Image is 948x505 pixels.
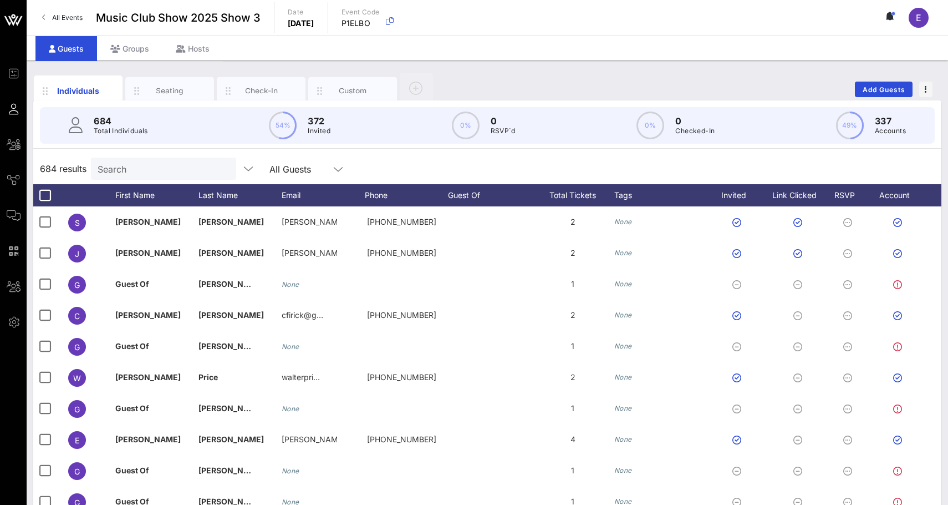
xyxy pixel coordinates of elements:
[614,280,632,288] i: None
[198,184,282,206] div: Last Name
[198,279,264,289] span: [PERSON_NAME]
[491,125,516,137] p: RSVP`d
[614,342,632,350] i: None
[269,164,311,174] div: All Guests
[74,280,80,290] span: G
[282,206,337,238] p: [PERSON_NAME]…
[308,125,330,137] p: Invited
[198,372,218,382] span: Price
[282,405,299,413] i: None
[115,403,149,413] span: Guest Of
[614,404,632,412] i: None
[35,9,89,27] a: All Events
[115,341,149,351] span: Guest Of
[115,279,149,289] span: Guest Of
[342,18,380,29] p: P1ELBO
[115,217,181,226] span: [PERSON_NAME]
[94,125,148,137] p: Total Individuals
[875,114,906,128] p: 337
[282,238,337,269] p: [PERSON_NAME]@[PERSON_NAME]…
[675,125,715,137] p: Checked-In
[614,218,632,226] i: None
[709,184,769,206] div: Invited
[491,114,516,128] p: 0
[367,310,436,320] span: +18032694235
[875,125,906,137] p: Accounts
[282,424,337,455] p: [PERSON_NAME].[PERSON_NAME]…
[614,311,632,319] i: None
[74,342,80,352] span: G
[916,12,921,23] span: E
[855,82,913,97] button: Add Guests
[282,342,299,351] i: None
[365,184,448,206] div: Phone
[531,331,614,362] div: 1
[198,217,264,226] span: [PERSON_NAME]
[145,85,195,96] div: Seating
[35,36,97,61] div: Guests
[909,8,929,28] div: E
[162,36,223,61] div: Hosts
[769,184,830,206] div: Link Clicked
[52,13,83,22] span: All Events
[282,467,299,475] i: None
[54,85,103,97] div: Individuals
[97,36,162,61] div: Groups
[614,466,632,474] i: None
[869,184,930,206] div: Account
[40,162,86,175] span: 684 results
[328,85,378,96] div: Custom
[198,435,264,444] span: [PERSON_NAME]
[614,373,632,381] i: None
[531,393,614,424] div: 1
[282,300,323,331] p: cfirick@g…
[115,310,181,320] span: [PERSON_NAME]
[282,362,320,393] p: walterpri…
[531,238,614,269] div: 2
[448,184,531,206] div: Guest Of
[115,466,149,475] span: Guest Of
[75,249,79,259] span: J
[531,184,614,206] div: Total Tickets
[367,248,436,257] span: +17047547747
[75,218,80,228] span: S
[308,114,330,128] p: 372
[531,424,614,455] div: 4
[75,436,79,445] span: E
[288,18,314,29] p: [DATE]
[367,435,436,444] span: +17043402166
[531,269,614,300] div: 1
[342,7,380,18] p: Event Code
[263,158,351,180] div: All Guests
[198,248,264,257] span: [PERSON_NAME]
[74,467,80,476] span: G
[198,466,264,475] span: [PERSON_NAME]
[862,85,906,94] span: Add Guests
[367,372,436,382] span: +19809394730
[614,184,709,206] div: Tags
[115,372,181,382] span: [PERSON_NAME]
[237,85,286,96] div: Check-In
[830,184,869,206] div: RSVP
[115,248,181,257] span: [PERSON_NAME]
[531,206,614,238] div: 2
[288,7,314,18] p: Date
[531,362,614,393] div: 2
[198,403,264,413] span: [PERSON_NAME]
[614,249,632,257] i: None
[282,184,365,206] div: Email
[94,114,148,128] p: 684
[675,114,715,128] p: 0
[614,435,632,443] i: None
[115,435,181,444] span: [PERSON_NAME]
[74,405,80,414] span: G
[531,455,614,486] div: 1
[73,373,81,383] span: W
[96,9,261,26] span: Music Club Show 2025 Show 3
[282,280,299,289] i: None
[367,217,436,226] span: +17042229415
[531,300,614,331] div: 2
[74,311,80,321] span: C
[115,184,198,206] div: First Name
[198,341,264,351] span: [PERSON_NAME]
